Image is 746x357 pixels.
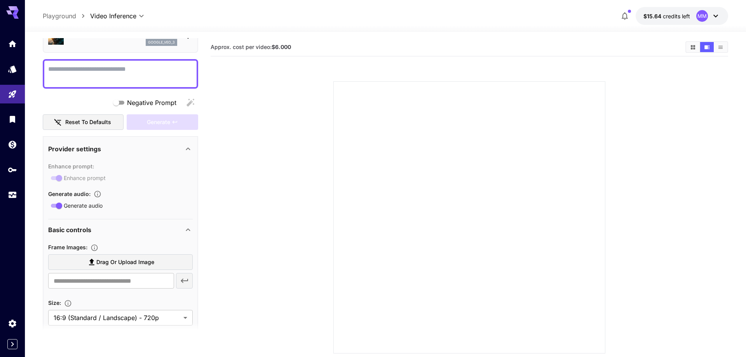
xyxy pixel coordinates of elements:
[696,10,708,22] div: MM
[643,13,663,19] span: $15.64
[48,254,193,270] label: Drag or upload image
[48,244,87,250] span: Frame Images :
[96,257,154,267] span: Drag or upload image
[48,299,61,306] span: Size :
[61,299,75,307] button: Adjust the dimensions of the generated image by specifying its width and height in pixels, or sel...
[43,114,124,130] button: Reset to defaults
[8,140,17,149] div: Wallet
[43,11,90,21] nav: breadcrumb
[127,98,176,107] span: Negative Prompt
[48,220,193,239] div: Basic controls
[90,11,136,21] span: Video Inference
[48,140,193,158] div: Provider settings
[64,201,103,210] span: Generate audio
[48,144,101,154] p: Provider settings
[8,64,17,74] div: Models
[685,41,728,53] div: Show videos in grid viewShow videos in video viewShow videos in list view
[48,191,91,197] span: Generate audio :
[43,11,76,21] a: Playground
[8,114,17,124] div: Library
[54,313,180,322] span: 16:9 (Standard / Landscape) - 720p
[211,44,291,50] span: Approx. cost per video:
[663,13,690,19] span: credits left
[8,89,17,99] div: Playground
[272,44,291,50] b: $6.000
[87,244,101,252] button: Upload frame images.
[643,12,690,20] div: $15.6419
[148,40,175,45] p: google_veo_3
[686,42,700,52] button: Show videos in grid view
[636,7,728,25] button: $15.6419MM
[700,42,714,52] button: Show videos in video view
[8,318,17,328] div: Settings
[48,225,91,234] p: Basic controls
[714,42,727,52] button: Show videos in list view
[8,39,17,49] div: Home
[8,165,17,175] div: API Keys
[8,190,17,200] div: Usage
[7,339,17,349] button: Expand sidebar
